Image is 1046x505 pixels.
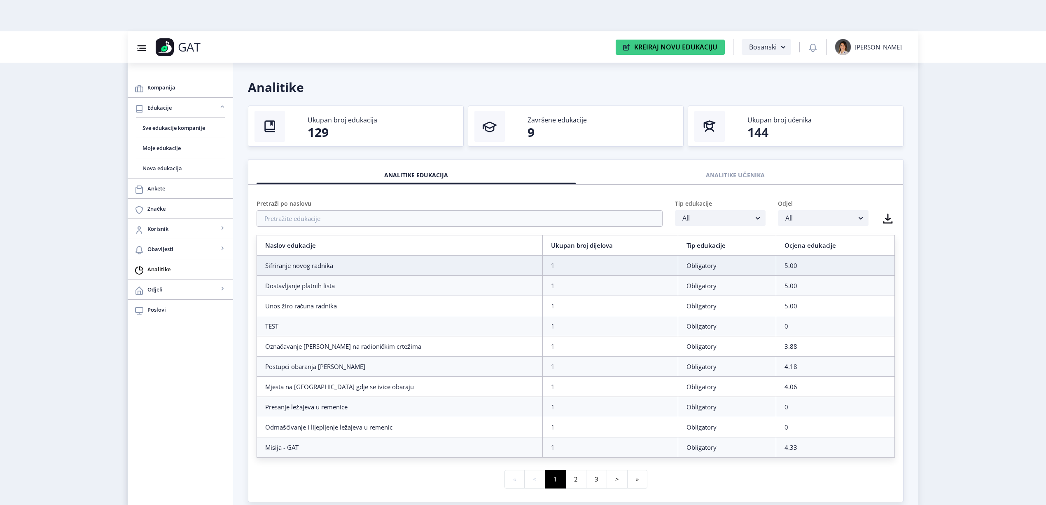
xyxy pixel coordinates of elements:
[308,128,465,136] div: 129
[551,423,670,431] div: 1
[582,166,889,184] div: ANALITIKE UČENIKA
[551,261,670,270] div: 1
[778,200,869,210] div: Odjel
[136,158,225,178] a: Nova edukacija
[265,322,534,330] div: TEST
[686,443,768,451] div: Obligatory
[586,470,607,489] button: 3
[607,470,628,489] button: >
[147,244,218,254] span: Obavijesti
[128,98,233,117] a: Edukacije
[142,163,218,173] span: Nova edukacija
[784,362,886,371] div: 4.18
[565,470,586,489] button: 2
[265,362,534,371] div: Postupci obaranja [PERSON_NAME]
[686,282,768,290] div: Obligatory
[778,210,869,226] button: All
[551,241,613,249] a: Ukupan broj dijelova
[686,383,768,391] div: Obligatory
[616,40,725,55] button: Kreiraj Novu Edukaciju
[551,403,670,411] div: 1
[747,116,905,124] div: Ukupan broj učenika
[686,423,768,431] div: Obligatory
[627,470,647,489] button: »
[263,166,570,184] div: ANALITIKE EDUKACIJA
[686,261,768,270] div: Obligatory
[136,138,225,158] a: Moje edukacije
[128,300,233,319] a: Poslovi
[257,210,663,227] input: Pretražite edukacije
[675,200,766,210] div: Tip edukacije
[128,259,233,279] a: Analitike
[128,78,233,97] a: Kompanija
[147,82,226,92] span: Kompanija
[254,111,285,142] img: thumbnail
[742,39,791,55] button: Bosanski
[784,282,886,290] div: 5.00
[551,362,670,371] div: 1
[128,219,233,239] a: Korisnik
[128,280,233,299] a: Odjeli
[136,118,225,138] a: Sve edukacije kompanije
[147,284,218,294] span: Odjeli
[265,302,534,310] div: Unos žiro računa radnika
[855,43,902,51] div: [PERSON_NAME]
[881,210,895,224] nb-icon: Preuzmite kao CSV
[528,128,685,136] div: 9
[147,183,226,193] span: Ankete
[784,342,886,350] div: 3.88
[265,423,534,431] div: Odmašćivanje i lijepljenje ležajeva u remenic
[784,322,886,330] div: 0
[142,123,218,133] span: Sve edukacije kompanije
[686,302,768,310] div: Obligatory
[265,282,534,290] div: Dostavljanje platnih lista
[784,261,886,270] div: 5.00
[265,443,534,451] div: Misija - GAT
[784,383,886,391] div: 4.06
[784,241,836,249] a: Ocjena edukacije
[686,403,768,411] div: Obligatory
[545,470,566,489] button: 1
[265,342,534,350] div: Označavanje [PERSON_NAME] na radioničkim crtežima
[747,128,905,136] div: 144
[178,43,201,51] p: GAT
[528,116,685,124] div: Završene edukacije
[147,224,218,234] span: Korisnik
[308,116,465,124] div: Ukupan broj edukacija
[551,282,670,290] div: 1
[551,302,670,310] div: 1
[265,241,316,249] a: Naslov edukacije
[694,111,725,142] img: thumbnail
[147,305,226,315] span: Poslovi
[551,322,670,330] div: 1
[128,179,233,198] a: Ankete
[147,264,226,274] span: Analitike
[686,241,726,249] a: Tip edukacije
[474,111,505,142] img: thumbnail
[265,403,534,411] div: Presanje ležajeva u remenice
[142,143,218,153] span: Moje edukacije
[156,38,253,56] a: GAT
[675,210,766,226] button: All
[551,443,670,451] div: 1
[686,342,768,350] div: Obligatory
[686,322,768,330] div: Obligatory
[784,403,886,411] div: 0
[784,302,886,310] div: 5.00
[686,362,768,371] div: Obligatory
[257,200,663,210] div: Pretraži po naslovu
[551,342,670,350] div: 1
[265,383,534,391] div: Mjesta na [GEOGRAPHIC_DATA] gdje se ivice obaraju
[147,204,226,214] span: Značke
[128,199,233,218] a: Značke
[623,44,630,51] img: create-new-education-icon.svg
[265,261,534,270] div: Sifriranje novog radnika
[784,443,886,451] div: 4.33
[551,383,670,391] div: 1
[784,423,886,431] div: 0
[248,78,904,97] h1: Analitike
[147,103,218,113] span: Edukacije
[128,239,233,259] a: Obavijesti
